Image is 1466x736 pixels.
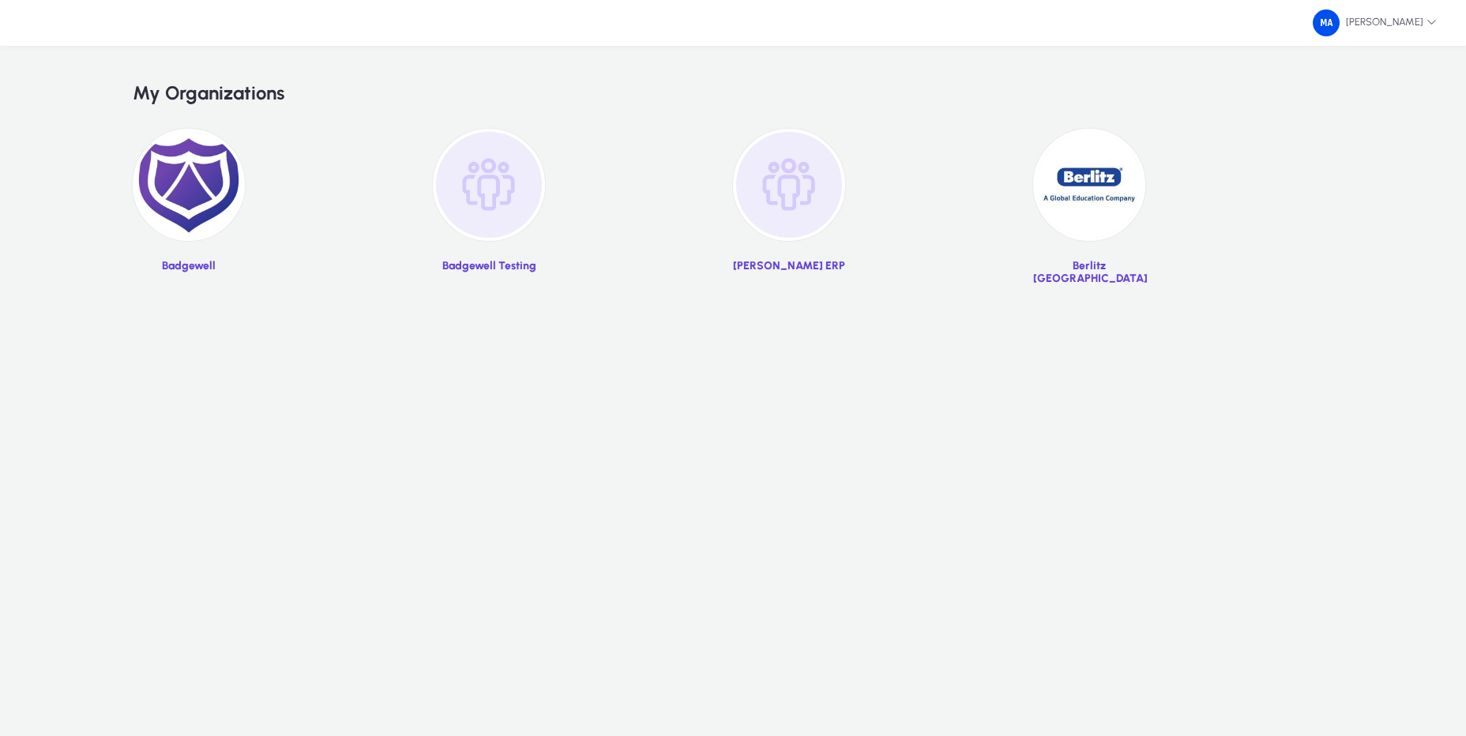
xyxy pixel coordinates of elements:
a: Badgewell Testing [433,129,545,297]
p: Badgewell Testing [433,260,545,273]
img: 2.png [133,129,245,241]
p: [PERSON_NAME] ERP [733,260,845,273]
button: [PERSON_NAME] [1300,9,1449,37]
a: Badgewell [133,129,245,297]
a: Berlitz [GEOGRAPHIC_DATA] [1033,129,1145,297]
span: [PERSON_NAME] [1313,9,1437,36]
img: 37.jpg [1033,129,1145,241]
a: [PERSON_NAME] ERP [733,129,845,297]
img: 34.png [1313,9,1340,36]
p: Berlitz [GEOGRAPHIC_DATA] [1033,260,1145,286]
img: organization-placeholder.png [433,129,545,241]
p: Badgewell [133,260,245,273]
h2: My Organizations [133,82,1333,105]
img: organization-placeholder.png [733,129,845,241]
